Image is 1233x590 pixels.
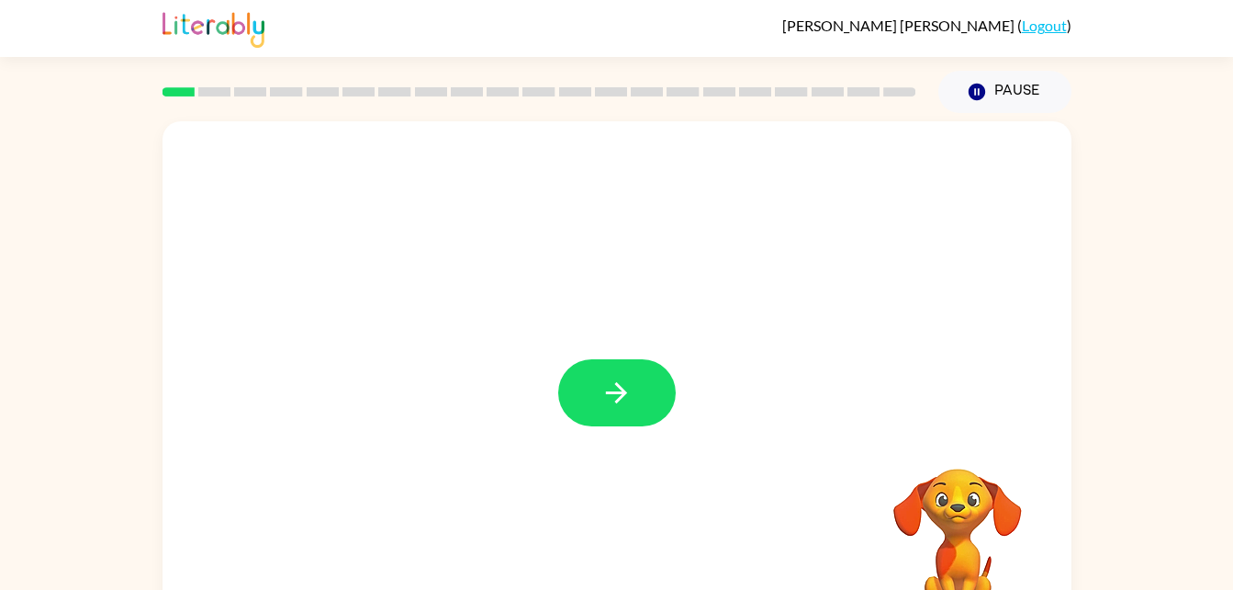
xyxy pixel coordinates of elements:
[1022,17,1067,34] a: Logout
[782,17,1071,34] div: ( )
[782,17,1017,34] span: [PERSON_NAME] [PERSON_NAME]
[938,71,1071,113] button: Pause
[163,7,264,48] img: Literably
